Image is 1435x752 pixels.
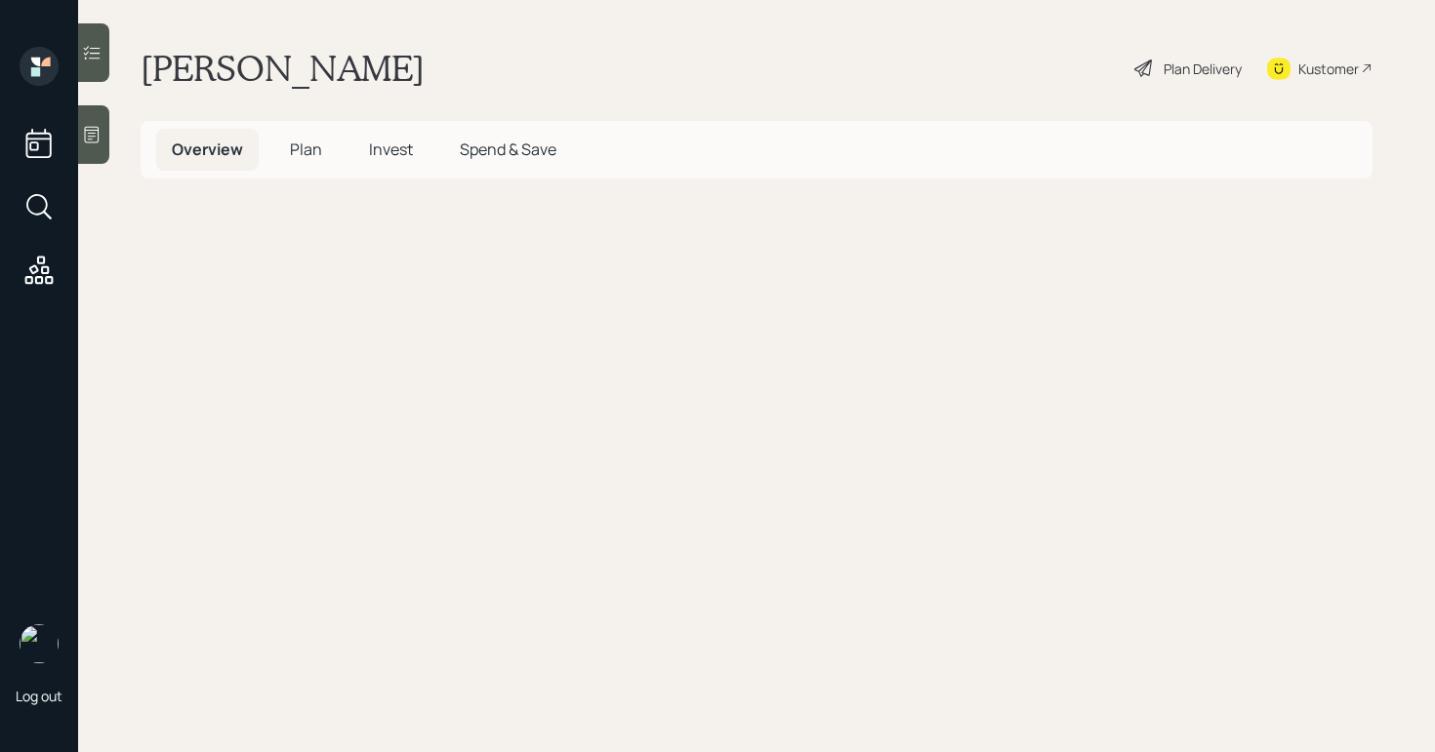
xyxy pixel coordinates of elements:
[1298,59,1359,79] div: Kustomer
[20,624,59,663] img: aleksandra-headshot.png
[1164,59,1242,79] div: Plan Delivery
[172,139,243,160] span: Overview
[460,139,556,160] span: Spend & Save
[369,139,413,160] span: Invest
[141,47,425,90] h1: [PERSON_NAME]
[16,687,62,705] div: Log out
[290,139,322,160] span: Plan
